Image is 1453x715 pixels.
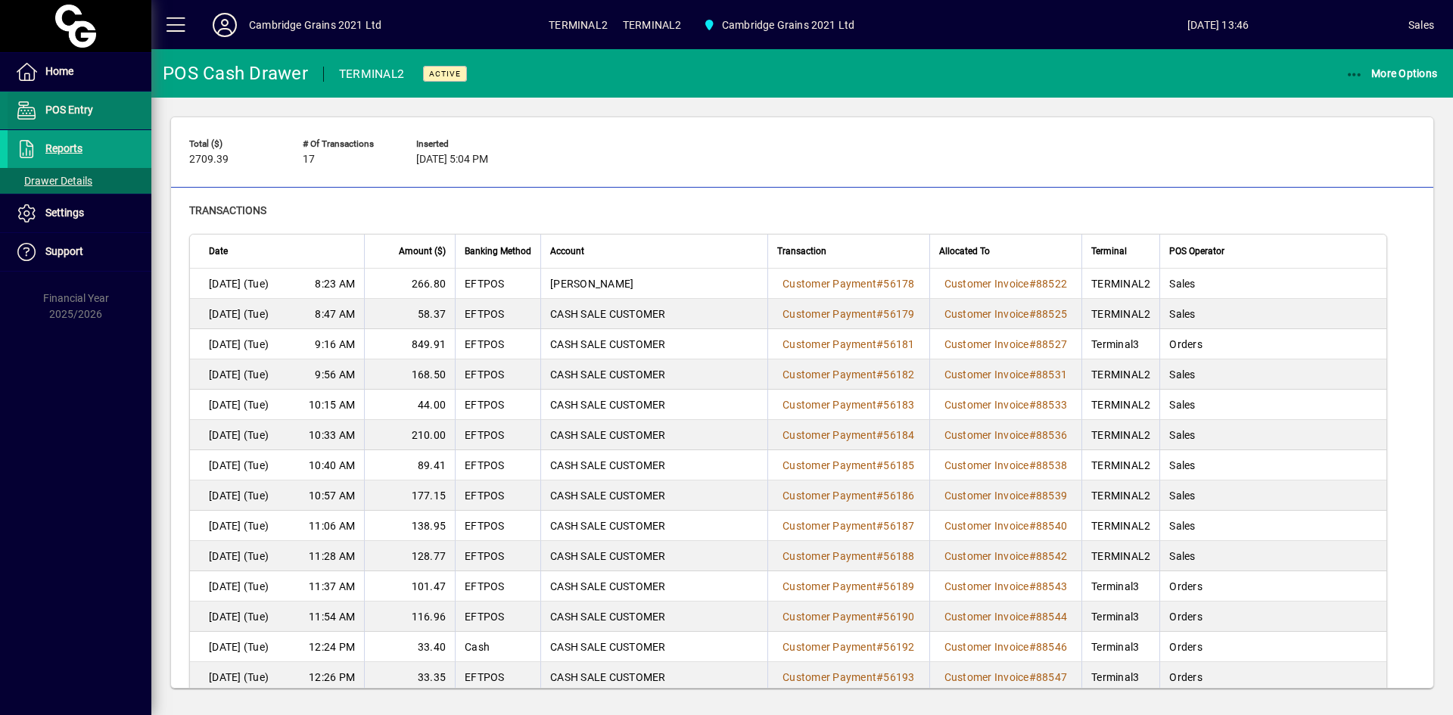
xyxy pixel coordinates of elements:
a: Customer Invoice#88540 [939,518,1073,534]
span: 56181 [883,338,914,350]
span: 88539 [1036,490,1067,502]
span: [DATE] (Tue) [209,670,269,685]
span: # [1029,278,1036,290]
span: 88527 [1036,338,1067,350]
td: Orders [1159,329,1386,359]
td: Terminal3 [1081,329,1159,359]
span: [DATE] (Tue) [209,609,269,624]
span: POS Operator [1169,243,1224,260]
span: 88531 [1036,368,1067,381]
span: Customer Payment [783,641,876,653]
span: [DATE] (Tue) [209,458,269,473]
a: Settings [8,194,151,232]
span: # [876,368,883,381]
a: Customer Payment#56178 [777,275,920,292]
td: CASH SALE CUSTOMER [540,390,767,420]
td: CASH SALE CUSTOMER [540,662,767,692]
span: 88540 [1036,520,1067,532]
td: EFTPOS [455,359,540,390]
span: 56187 [883,520,914,532]
a: POS Entry [8,92,151,129]
a: Customer Invoice#88522 [939,275,1073,292]
td: EFTPOS [455,269,540,299]
span: 88546 [1036,641,1067,653]
span: TERMINAL2 [623,13,682,37]
span: Customer Payment [783,368,876,381]
td: CASH SALE CUSTOMER [540,450,767,480]
span: Customer Payment [783,459,876,471]
span: Cambridge Grains 2021 Ltd [722,13,854,37]
span: Customer Invoice [944,278,1029,290]
span: 56186 [883,490,914,502]
div: Sales [1408,13,1434,37]
span: # [876,550,883,562]
a: Customer Payment#56189 [777,578,920,595]
span: [DATE] (Tue) [209,518,269,533]
span: More Options [1346,67,1438,79]
td: 89.41 [364,450,455,480]
span: Customer Invoice [944,580,1029,592]
a: Customer Invoice#88538 [939,457,1073,474]
span: # [1029,490,1036,502]
td: EFTPOS [455,662,540,692]
span: # [1029,580,1036,592]
span: Customer Payment [783,429,876,441]
span: Customer Invoice [944,641,1029,653]
span: Customer Invoice [944,338,1029,350]
a: Customer Invoice#88546 [939,639,1073,655]
span: 9:16 AM [315,337,355,352]
span: 56192 [883,641,914,653]
span: Customer Invoice [944,459,1029,471]
td: TERMINAL2 [1081,269,1159,299]
span: 10:15 AM [309,397,355,412]
td: 116.96 [364,602,455,632]
span: 88544 [1036,611,1067,623]
span: Inserted [416,139,507,149]
span: # [1029,338,1036,350]
span: Customer Payment [783,611,876,623]
td: EFTPOS [455,299,540,329]
span: 88536 [1036,429,1067,441]
span: [DATE] (Tue) [209,397,269,412]
a: Customer Payment#56184 [777,427,920,443]
span: Total ($) [189,139,280,149]
span: Customer Invoice [944,399,1029,411]
span: Customer Payment [783,278,876,290]
td: Sales [1159,511,1386,541]
span: POS Entry [45,104,93,116]
span: Customer Payment [783,671,876,683]
td: 33.35 [364,662,455,692]
span: [DATE] (Tue) [209,579,269,594]
a: Customer Invoice#88525 [939,306,1073,322]
a: Customer Payment#56185 [777,457,920,474]
span: Customer Payment [783,580,876,592]
span: Customer Invoice [944,611,1029,623]
span: Drawer Details [15,175,92,187]
a: Customer Invoice#88543 [939,578,1073,595]
a: Customer Payment#56179 [777,306,920,322]
span: # [876,278,883,290]
td: Sales [1159,480,1386,511]
span: Support [45,245,83,257]
td: 128.77 [364,541,455,571]
a: Customer Invoice#88544 [939,608,1073,625]
span: [DATE] (Tue) [209,639,269,654]
span: # [876,641,883,653]
td: Sales [1159,450,1386,480]
td: TERMINAL2 [1081,541,1159,571]
span: # [1029,429,1036,441]
span: 88543 [1036,580,1067,592]
td: EFTPOS [455,450,540,480]
td: Terminal3 [1081,662,1159,692]
span: Customer Invoice [944,490,1029,502]
td: 101.47 [364,571,455,602]
td: 266.80 [364,269,455,299]
td: TERMINAL2 [1081,511,1159,541]
span: 8:23 AM [315,276,355,291]
td: Orders [1159,632,1386,662]
td: Terminal3 [1081,602,1159,632]
div: TERMINAL2 [339,62,404,86]
td: Sales [1159,390,1386,420]
span: 88547 [1036,671,1067,683]
span: Transactions [189,204,266,216]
